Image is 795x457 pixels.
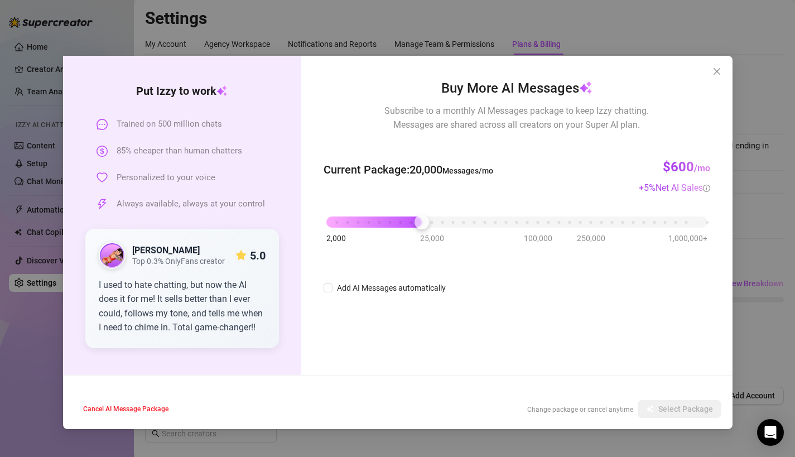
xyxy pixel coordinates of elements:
[703,185,710,192] span: info-circle
[99,278,266,335] div: I used to hate chatting, but now the AI does it for me! It sells better than I ever could, follow...
[117,171,215,185] span: Personalized to your voice
[694,163,710,174] span: /mo
[249,249,265,262] strong: 5.0
[100,243,124,268] img: public
[97,172,108,183] span: heart
[117,145,242,158] span: 85% cheaper than human chatters
[323,161,493,179] span: Current Package : 20,000
[576,232,605,244] span: 250,000
[336,282,445,294] div: Add AI Messages automatically
[712,67,721,76] span: close
[523,232,552,244] span: 100,000
[97,119,108,130] span: message
[132,245,200,256] strong: [PERSON_NAME]
[97,146,108,157] span: dollar
[97,199,108,210] span: thunderbolt
[638,400,721,418] button: Select Package
[708,67,726,76] span: Close
[527,406,633,413] span: Change package or cancel anytime
[656,181,710,195] div: Net AI Sales
[757,419,784,446] div: Open Intercom Messenger
[639,182,710,193] span: + 5 %
[117,198,265,211] span: Always available, always at your control
[83,405,168,413] span: Cancel AI Message Package
[441,78,592,99] span: Buy More AI Messages
[136,84,228,98] strong: Put Izzy to work
[235,250,246,261] span: star
[132,257,225,266] span: Top 0.3% OnlyFans creator
[708,62,726,80] button: Close
[442,166,493,175] span: Messages/mo
[668,232,707,244] span: 1,000,000+
[326,232,345,244] span: 2,000
[420,232,444,244] span: 25,000
[384,104,649,132] span: Subscribe to a monthly AI Messages package to keep Izzy chatting. Messages are shared across all ...
[117,118,222,131] span: Trained on 500 million chats
[74,400,177,418] button: Cancel AI Message Package
[663,158,710,176] h3: $600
